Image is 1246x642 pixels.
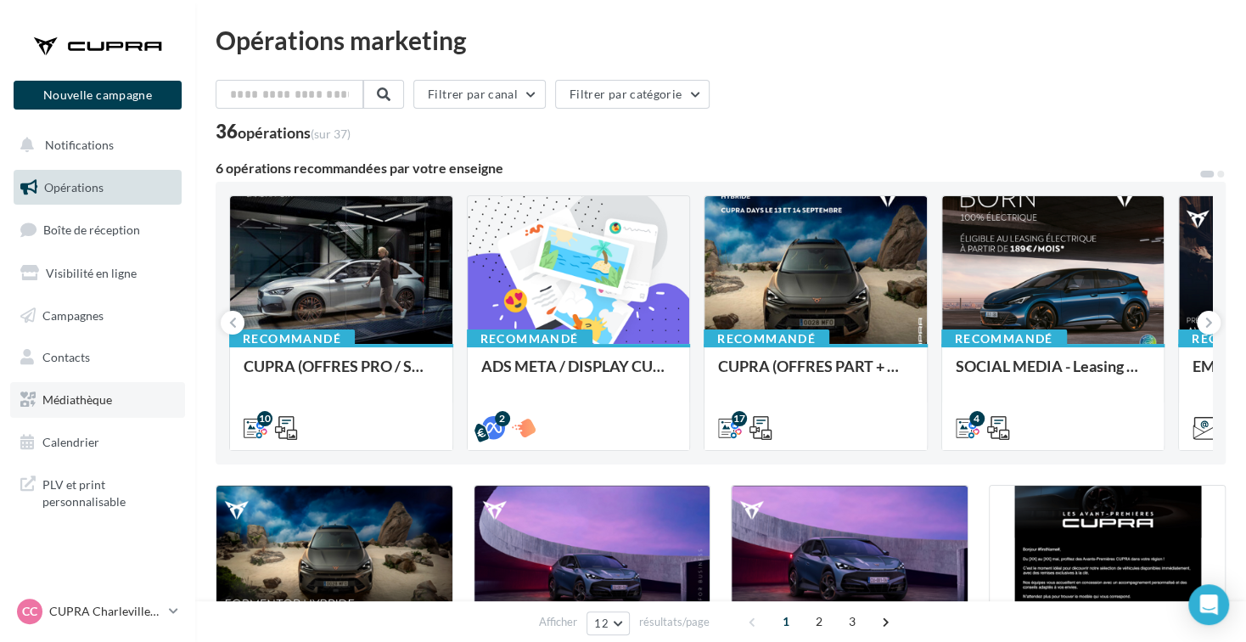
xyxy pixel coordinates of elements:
[555,80,710,109] button: Filtrer par catégorie
[42,435,99,449] span: Calendrier
[229,329,355,348] div: Recommandé
[216,161,1198,175] div: 6 opérations recommandées par votre enseigne
[216,27,1226,53] div: Opérations marketing
[10,425,185,460] a: Calendrier
[704,329,829,348] div: Recommandé
[10,466,185,516] a: PLV et print personnalisable
[257,411,272,426] div: 10
[14,81,182,110] button: Nouvelle campagne
[772,608,800,635] span: 1
[216,122,351,141] div: 36
[44,180,104,194] span: Opérations
[941,329,1067,348] div: Recommandé
[495,411,510,426] div: 2
[1188,584,1229,625] div: Open Intercom Messenger
[10,127,178,163] button: Notifications
[839,608,866,635] span: 3
[956,358,1151,391] div: SOCIAL MEDIA - Leasing social électrique - CUPRA Born
[718,358,913,391] div: CUPRA (OFFRES PART + CUPRA DAYS / SEPT) - SOCIAL MEDIA
[10,211,185,248] a: Boîte de réception
[639,614,710,630] span: résultats/page
[45,138,114,152] span: Notifications
[10,298,185,334] a: Campagnes
[10,382,185,418] a: Médiathèque
[42,350,90,364] span: Contacts
[594,617,609,630] span: 12
[244,358,439,391] div: CUPRA (OFFRES PRO / SEPT) - SOCIAL MEDIA
[805,608,833,635] span: 2
[10,256,185,291] a: Visibilité en ligne
[539,614,577,630] span: Afficher
[413,80,546,109] button: Filtrer par canal
[10,170,185,206] a: Opérations
[42,473,175,510] span: PLV et print personnalisable
[14,595,182,628] a: CC CUPRA Charleville-[GEOGRAPHIC_DATA]
[10,340,185,375] a: Contacts
[43,222,140,237] span: Boîte de réception
[969,411,985,426] div: 4
[311,127,351,141] span: (sur 37)
[238,125,351,140] div: opérations
[42,307,104,322] span: Campagnes
[22,603,37,620] span: CC
[49,603,162,620] p: CUPRA Charleville-[GEOGRAPHIC_DATA]
[467,329,592,348] div: Recommandé
[42,392,112,407] span: Médiathèque
[46,266,137,280] span: Visibilité en ligne
[481,358,676,391] div: ADS META / DISPLAY CUPRA DAYS Septembre 2025
[587,611,630,635] button: 12
[732,411,747,426] div: 17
